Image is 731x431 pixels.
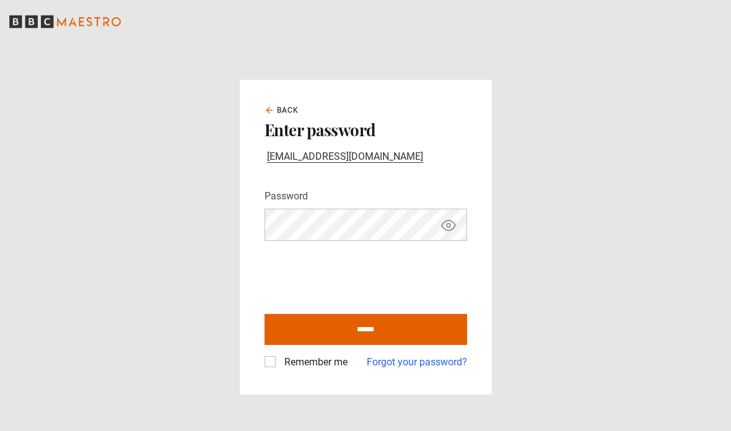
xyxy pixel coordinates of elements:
span: Back [277,105,299,116]
h2: Enter password [265,121,467,139]
label: Remember me [279,355,348,370]
svg: BBC Maestro [9,12,121,31]
a: Forgot your password? [367,355,467,370]
iframe: reCAPTCHA [265,251,453,299]
label: Password [265,189,308,204]
button: Show password [438,214,459,236]
a: Back [265,105,299,116]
